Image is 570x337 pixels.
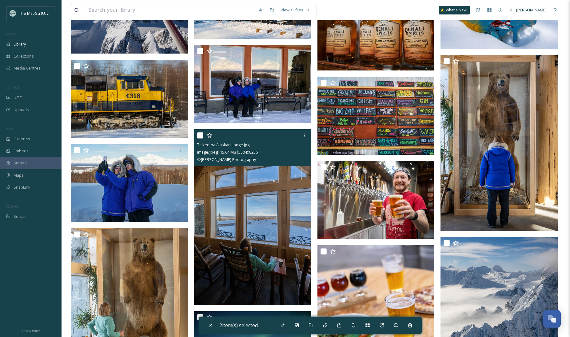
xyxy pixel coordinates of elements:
a: [PERSON_NAME] [506,4,550,16]
input: Search your library [85,3,255,17]
img: Alaska Railroad.jpg [71,60,188,138]
span: MEDIA [6,32,17,36]
span: UGC [14,95,22,101]
span: Uploads [14,107,29,113]
span: © [PERSON_NAME] Photography [197,157,256,162]
span: Privacy Policy [22,329,40,333]
span: The Mat-Su [US_STATE] [19,10,62,16]
span: Library [14,41,26,47]
img: Talkeetna.jpg [194,45,311,123]
span: 2 item(s) selected. [219,322,259,329]
span: WIDGETS [6,126,20,131]
img: Denali.jpg [71,144,188,222]
img: Denali Brewing Company.jpg [317,77,435,155]
span: Media Centres [14,65,41,71]
button: Open Chat [543,310,561,328]
span: SnapLink [14,184,30,190]
span: image/jpeg | 15.64 MB | 5504 x 8256 [197,149,258,155]
span: Socials [14,214,26,219]
a: View all files [277,4,313,16]
img: Denali Brewing Company.jpg [317,161,435,239]
span: COLLECT [6,85,19,90]
span: Embeds [14,148,29,154]
span: Stories [14,160,27,166]
span: Collections [14,53,34,59]
img: Talkeetna Alaskan Lodge.jpg [194,129,311,305]
img: Talkeetna Alaskan Lodge.jpg [440,55,558,231]
a: What's New [439,6,470,14]
span: [PERSON_NAME] [516,7,547,13]
span: Galleries [14,136,30,142]
span: Maps [14,172,24,178]
span: Talkeetna Alaskan Lodge.jpg [197,142,249,147]
span: SOCIALS [6,204,18,209]
img: Social_thumbnail.png [10,10,16,16]
a: Privacy Policy [22,327,40,334]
